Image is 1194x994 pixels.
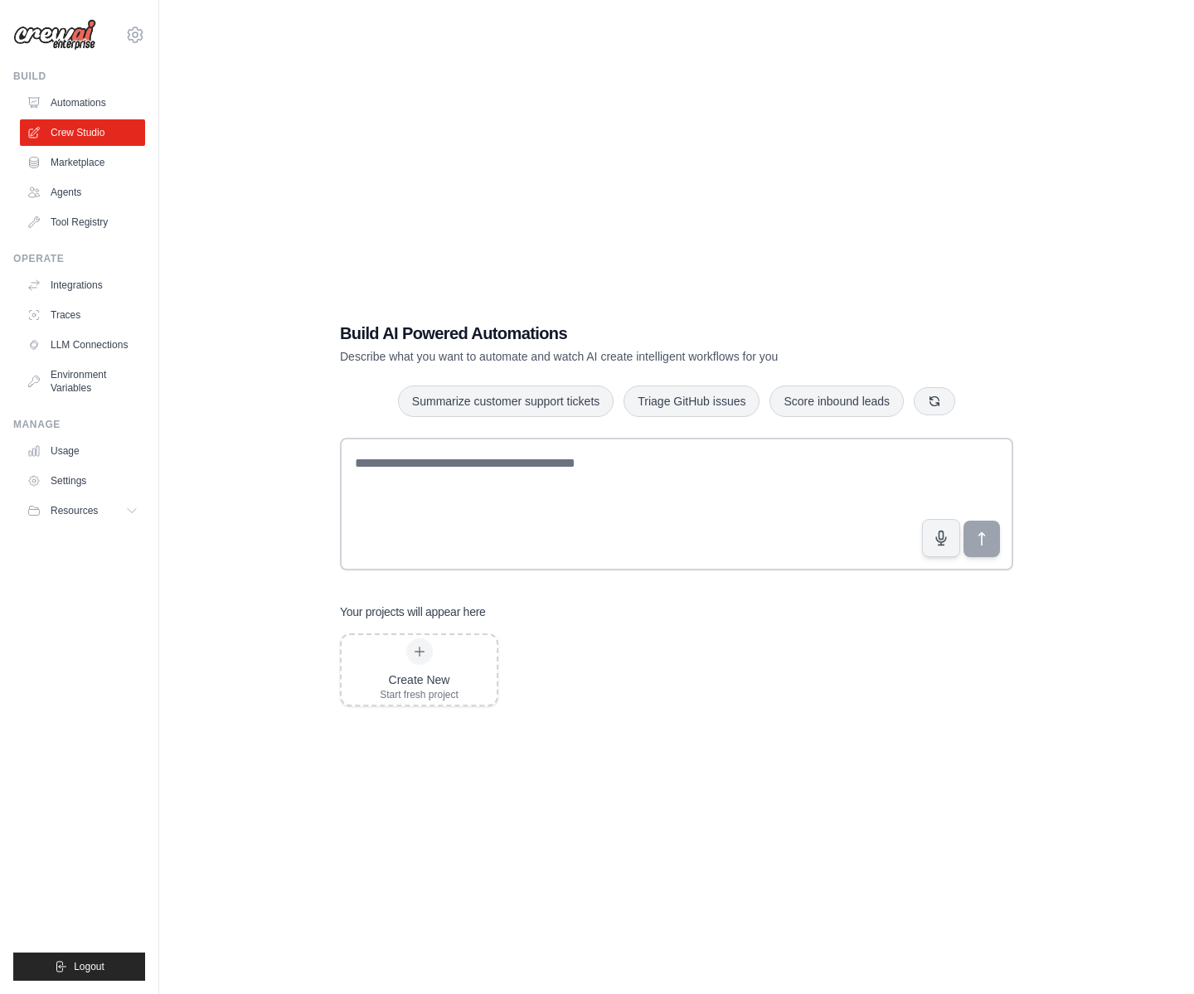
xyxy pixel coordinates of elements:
[914,387,955,415] button: Get new suggestions
[20,179,145,206] a: Agents
[13,70,145,83] div: Build
[340,348,897,365] p: Describe what you want to automate and watch AI create intelligent workflows for you
[20,149,145,176] a: Marketplace
[398,385,614,417] button: Summarize customer support tickets
[340,322,897,345] h1: Build AI Powered Automations
[20,119,145,146] a: Crew Studio
[13,19,96,51] img: Logo
[20,438,145,464] a: Usage
[340,604,486,620] h3: Your projects will appear here
[922,519,960,557] button: Click to speak your automation idea
[20,332,145,358] a: LLM Connections
[20,497,145,524] button: Resources
[13,418,145,431] div: Manage
[13,252,145,265] div: Operate
[51,504,98,517] span: Resources
[20,90,145,116] a: Automations
[20,209,145,235] a: Tool Registry
[380,688,459,701] div: Start fresh project
[13,953,145,981] button: Logout
[20,468,145,494] a: Settings
[380,672,459,688] div: Create New
[74,960,104,973] span: Logout
[20,272,145,298] a: Integrations
[20,302,145,328] a: Traces
[769,385,904,417] button: Score inbound leads
[624,385,760,417] button: Triage GitHub issues
[20,361,145,401] a: Environment Variables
